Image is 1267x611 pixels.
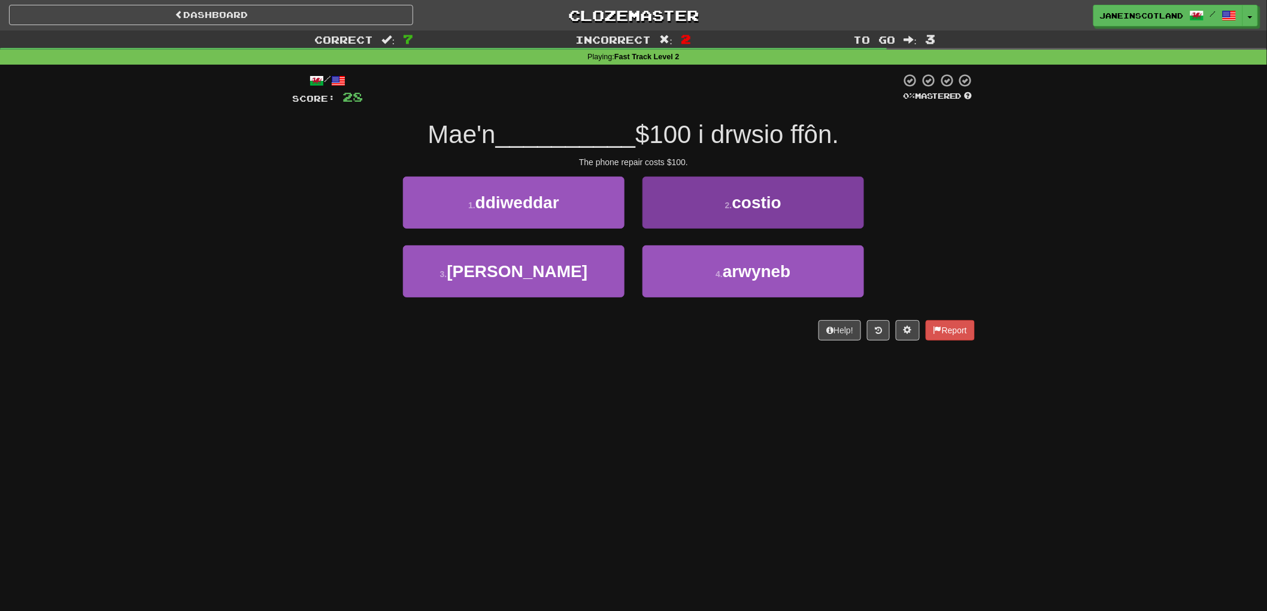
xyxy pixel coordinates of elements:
[447,262,587,281] span: [PERSON_NAME]
[428,120,496,148] span: Mae'n
[342,89,363,104] span: 28
[635,120,839,148] span: $100 i drwsio ffôn.
[292,93,335,104] span: Score:
[904,35,917,45] span: :
[403,245,625,297] button: 3.[PERSON_NAME]
[725,200,732,210] small: 2 .
[1210,10,1216,18] span: /
[468,200,475,210] small: 1 .
[681,32,691,46] span: 2
[496,120,636,148] span: __________
[292,156,975,168] div: The phone repair costs $100.
[9,5,413,25] a: Dashboard
[403,32,413,46] span: 7
[732,193,781,212] span: costio
[901,91,975,102] div: Mastered
[1100,10,1184,21] span: JaneinScotland
[382,35,395,45] span: :
[925,32,935,46] span: 3
[614,53,680,61] strong: Fast Track Level 2
[723,262,791,281] span: arwyneb
[716,269,723,279] small: 4 .
[292,73,363,88] div: /
[642,177,864,229] button: 2.costio
[315,34,374,45] span: Correct
[431,5,835,26] a: Clozemaster
[854,34,896,45] span: To go
[440,269,447,279] small: 3 .
[903,91,915,101] span: 0 %
[1093,5,1243,26] a: JaneinScotland /
[403,177,625,229] button: 1.ddiweddar
[475,193,559,212] span: ddiweddar
[819,320,861,341] button: Help!
[660,35,673,45] span: :
[926,320,975,341] button: Report
[576,34,651,45] span: Incorrect
[642,245,864,297] button: 4.arwyneb
[867,320,890,341] button: Round history (alt+y)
